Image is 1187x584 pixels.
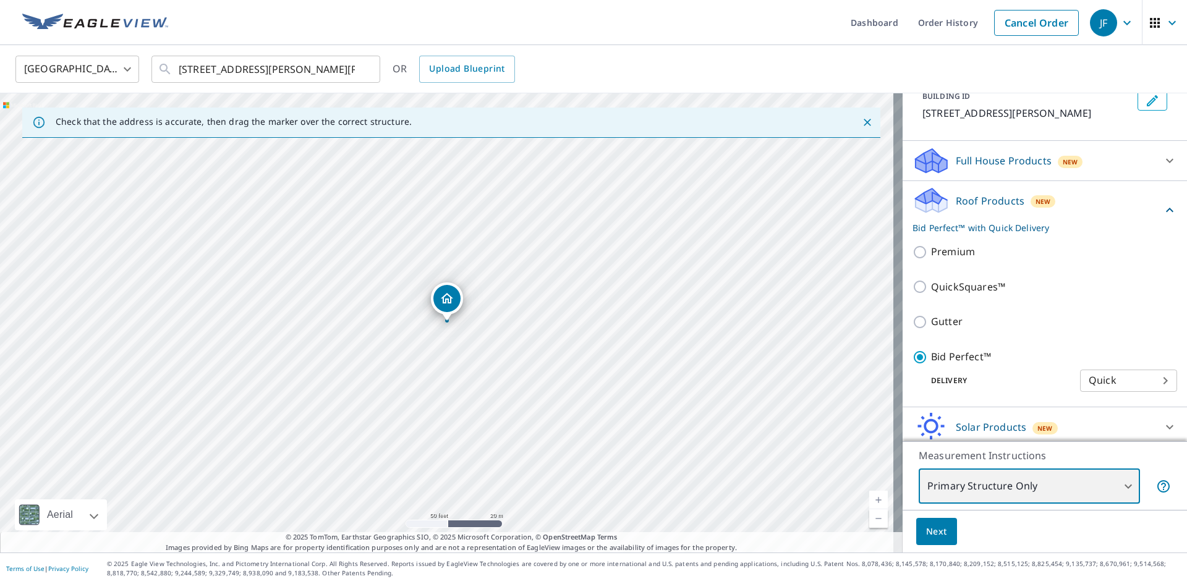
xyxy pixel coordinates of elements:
[913,412,1177,442] div: Solar ProductsNew
[15,52,139,87] div: [GEOGRAPHIC_DATA]
[913,221,1162,234] p: Bid Perfect™ with Quick Delivery
[393,56,515,83] div: OR
[6,564,45,573] a: Terms of Use
[1080,363,1177,398] div: Quick
[179,52,355,87] input: Search by address or latitude-longitude
[543,532,595,541] a: OpenStreetMap
[956,193,1024,208] p: Roof Products
[913,375,1080,386] p: Delivery
[913,186,1177,234] div: Roof ProductsNewBid Perfect™ with Quick Delivery
[48,564,88,573] a: Privacy Policy
[22,14,168,32] img: EV Logo
[926,524,947,540] span: Next
[6,565,88,572] p: |
[859,114,875,130] button: Close
[916,518,957,546] button: Next
[931,244,975,260] p: Premium
[919,469,1140,504] div: Primary Structure Only
[107,559,1181,578] p: © 2025 Eagle View Technologies, Inc. and Pictometry International Corp. All Rights Reserved. Repo...
[931,349,991,365] p: Bid Perfect™
[431,282,463,321] div: Dropped pin, building 1, Residential property, 140 Chelsey Dr Coatesville, PA 19320
[1037,423,1053,433] span: New
[43,499,77,530] div: Aerial
[1090,9,1117,36] div: JF
[922,91,970,101] p: BUILDING ID
[1036,197,1051,206] span: New
[913,146,1177,176] div: Full House ProductsNew
[56,116,412,127] p: Check that the address is accurate, then drag the marker over the correct structure.
[429,61,504,77] span: Upload Blueprint
[597,532,618,541] a: Terms
[994,10,1079,36] a: Cancel Order
[869,491,888,509] a: Current Level 19, Zoom In
[956,153,1052,168] p: Full House Products
[1156,479,1171,494] span: Your report will include only the primary structure on the property. For example, a detached gara...
[869,509,888,528] a: Current Level 19, Zoom Out
[919,448,1171,463] p: Measurement Instructions
[286,532,618,543] span: © 2025 TomTom, Earthstar Geographics SIO, © 2025 Microsoft Corporation, ©
[15,499,107,530] div: Aerial
[931,279,1005,295] p: QuickSquares™
[956,420,1026,434] p: Solar Products
[419,56,514,83] a: Upload Blueprint
[1138,91,1167,111] button: Edit building 1
[922,106,1133,121] p: [STREET_ADDRESS][PERSON_NAME]
[931,314,963,329] p: Gutter
[1063,157,1078,167] span: New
